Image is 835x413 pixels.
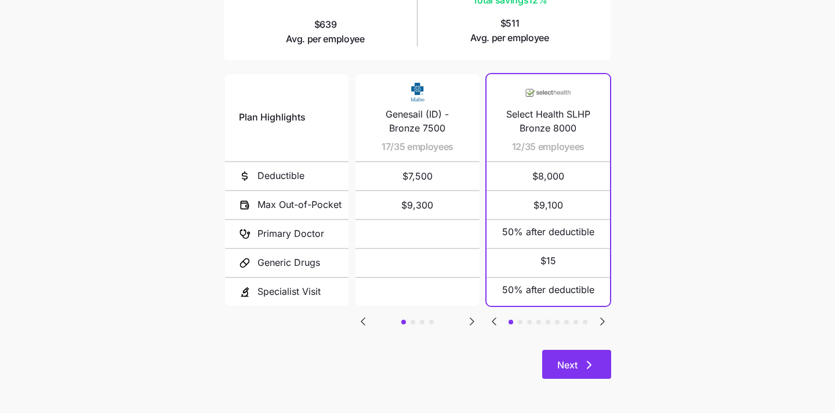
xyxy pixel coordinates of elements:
[355,314,371,329] button: Go to previous slide
[596,315,609,328] svg: Go to next slide
[257,198,342,212] span: Max Out-of-Pocket
[557,358,578,372] span: Next
[500,162,596,190] span: $8,000
[369,162,465,190] span: $7,500
[369,191,465,219] span: $9,300
[540,254,556,268] span: $15
[257,255,320,270] span: Generic Drugs
[257,169,304,183] span: Deductible
[500,107,596,136] span: Select Health SLHP Bronze 8000
[286,17,365,46] span: $639
[257,226,324,241] span: Primary Doctor
[369,107,465,136] span: Genesail (ID) - Bronze 7500
[382,140,453,154] span: 17/35 employees
[502,283,594,297] span: 50% after deductible
[470,16,549,45] span: $511
[465,315,479,328] svg: Go to next slide
[595,314,610,329] button: Go to next slide
[286,32,365,46] span: Avg. per employee
[487,315,501,328] svg: Go to previous slide
[487,314,502,329] button: Go to previous slide
[500,191,596,219] span: $9,100
[464,314,480,329] button: Go to next slide
[470,31,549,45] span: Avg. per employee
[512,140,584,154] span: 12/35 employees
[257,284,321,299] span: Specialist Visit
[542,350,611,379] button: Next
[239,110,306,125] span: Plan Highlights
[394,81,441,103] img: Carrier
[356,315,370,328] svg: Go to previous slide
[502,225,594,239] span: 50% after deductible
[525,81,571,103] img: Carrier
